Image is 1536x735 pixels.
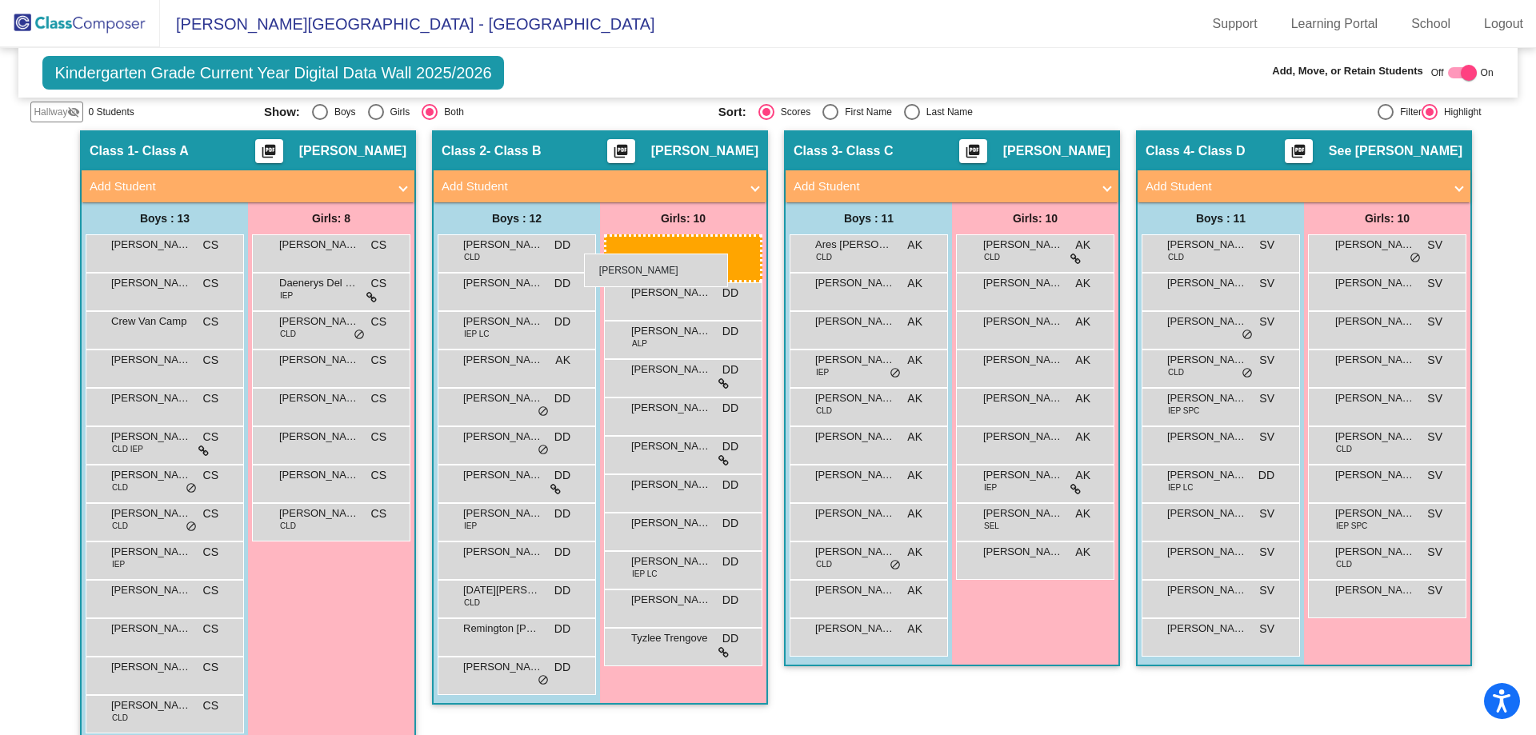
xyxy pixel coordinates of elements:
span: SV [1259,582,1274,599]
span: [PERSON_NAME] [1335,275,1415,291]
span: [PERSON_NAME] [1335,429,1415,445]
span: CLD [112,481,128,493]
span: DD [722,323,738,340]
span: [PERSON_NAME] [1167,237,1247,253]
span: [PERSON_NAME] [1167,467,1247,483]
span: [PERSON_NAME] [111,544,191,560]
span: AK [907,582,922,599]
span: DD [554,582,570,599]
span: DD [554,429,570,445]
span: [PERSON_NAME] [111,582,191,598]
span: [PERSON_NAME] [1335,352,1415,368]
span: [PERSON_NAME] [1167,429,1247,445]
span: AK [907,429,922,445]
span: SV [1427,314,1442,330]
span: [PERSON_NAME] [983,505,1063,521]
span: DD [554,237,570,254]
span: [PERSON_NAME] [111,275,191,291]
span: CS [371,237,386,254]
span: CLD [984,251,1000,263]
span: [PERSON_NAME] [1335,314,1415,330]
span: IEP [112,558,125,570]
span: [PERSON_NAME] [1335,544,1415,560]
span: [PERSON_NAME] [1167,544,1247,560]
span: CS [371,467,386,484]
span: AK [1075,237,1090,254]
span: On [1481,66,1494,80]
mat-expansion-panel-header: Add Student [82,170,414,202]
span: AK [1075,275,1090,292]
span: CLD [280,328,296,340]
span: CLD [816,558,832,570]
span: [PERSON_NAME] [111,697,191,713]
span: CS [203,582,218,599]
span: CS [203,390,218,407]
span: [PERSON_NAME] [631,323,711,339]
span: [PERSON_NAME] [815,621,895,637]
span: SV [1259,505,1274,522]
span: Off [1431,66,1444,80]
span: SV [1427,390,1442,407]
span: CLD [816,405,832,417]
span: AK [907,467,922,484]
span: CLD [280,520,296,532]
span: [PERSON_NAME] [279,467,359,483]
span: [PERSON_NAME] [111,467,191,483]
span: AK [907,621,922,637]
span: SV [1427,237,1442,254]
span: [PERSON_NAME] [463,505,543,521]
span: [PERSON_NAME] [815,505,895,521]
span: [PERSON_NAME] [279,352,359,368]
span: [PERSON_NAME] [815,544,895,560]
span: [PERSON_NAME] [463,237,543,253]
span: [PERSON_NAME] [983,352,1063,368]
div: Both [438,105,464,119]
span: [PERSON_NAME] [299,143,406,159]
span: [PERSON_NAME] [815,314,895,330]
span: [PERSON_NAME] [983,429,1063,445]
span: [PERSON_NAME] [631,592,711,608]
span: Crew Van Camp [111,314,191,330]
div: Girls: 10 [952,202,1118,234]
mat-expansion-panel-header: Add Student [786,170,1118,202]
span: do_not_disturb_alt [538,444,549,457]
span: IEP SPC [1168,405,1199,417]
span: CLD [464,251,480,263]
span: SV [1427,352,1442,369]
span: Class 1 [90,143,134,159]
span: See [PERSON_NAME] [1329,143,1462,159]
span: AK [907,544,922,561]
span: DD [554,314,570,330]
span: [PERSON_NAME] [279,390,359,406]
span: [PERSON_NAME] [279,314,359,330]
span: CLD [112,520,128,532]
span: do_not_disturb_alt [1242,329,1253,342]
span: CS [203,314,218,330]
span: [PERSON_NAME] [1167,582,1247,598]
span: CS [371,352,386,369]
span: CLD [1336,558,1352,570]
mat-panel-title: Add Student [442,178,739,196]
span: do_not_disturb_alt [354,329,365,342]
span: DD [722,515,738,532]
span: [PERSON_NAME] [631,515,711,531]
span: [PERSON_NAME] [815,582,895,598]
span: - Class C [838,143,893,159]
a: School [1398,11,1463,37]
span: [PERSON_NAME] [1335,505,1415,521]
div: Highlight [1438,105,1482,119]
span: DD [554,390,570,407]
div: Girls: 10 [600,202,766,234]
span: CS [203,429,218,445]
span: AK [907,237,922,254]
span: [PERSON_NAME] [651,143,758,159]
span: 0 Students [88,105,134,119]
span: Ares [PERSON_NAME] [815,237,895,253]
span: [PERSON_NAME] [111,621,191,637]
mat-panel-title: Add Student [1146,178,1443,196]
div: Girls [384,105,410,119]
span: [PERSON_NAME] [463,544,543,560]
span: AK [907,275,922,292]
span: [PERSON_NAME] [463,429,543,445]
span: [PERSON_NAME] [631,400,711,416]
